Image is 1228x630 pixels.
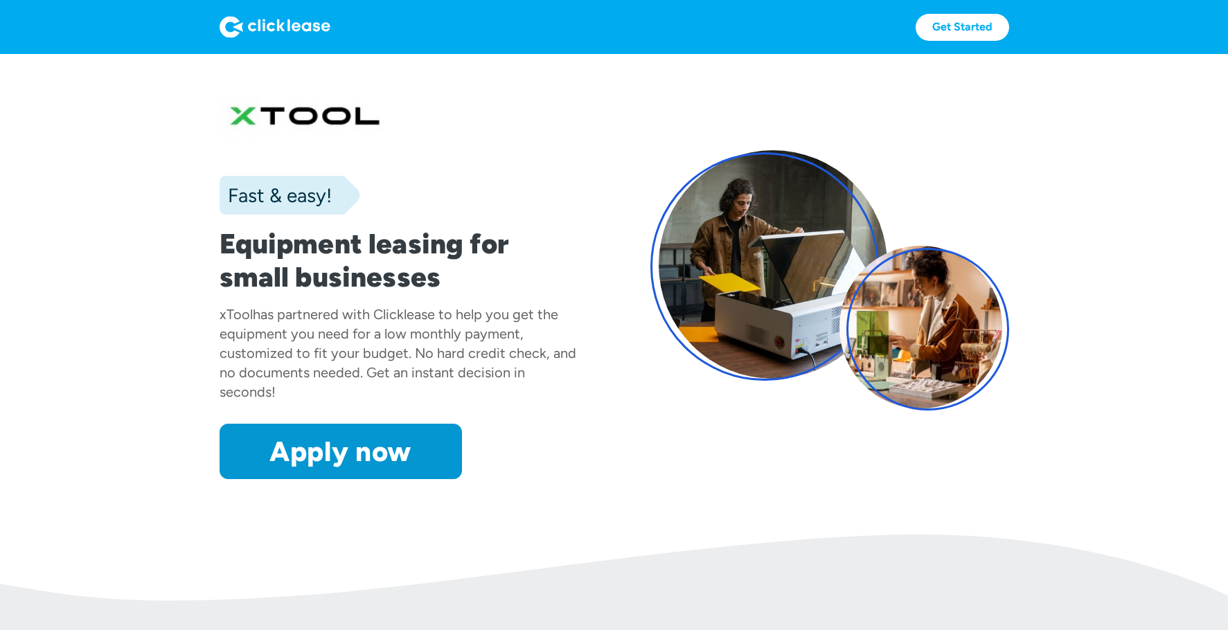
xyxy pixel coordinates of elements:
div: has partnered with Clicklease to help you get the equipment you need for a low monthly payment, c... [220,306,576,400]
div: Fast & easy! [220,181,332,209]
h1: Equipment leasing for small businesses [220,227,578,294]
a: Apply now [220,424,462,479]
img: Logo [220,16,330,38]
div: xTool [220,306,253,323]
a: Get Started [916,14,1009,41]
